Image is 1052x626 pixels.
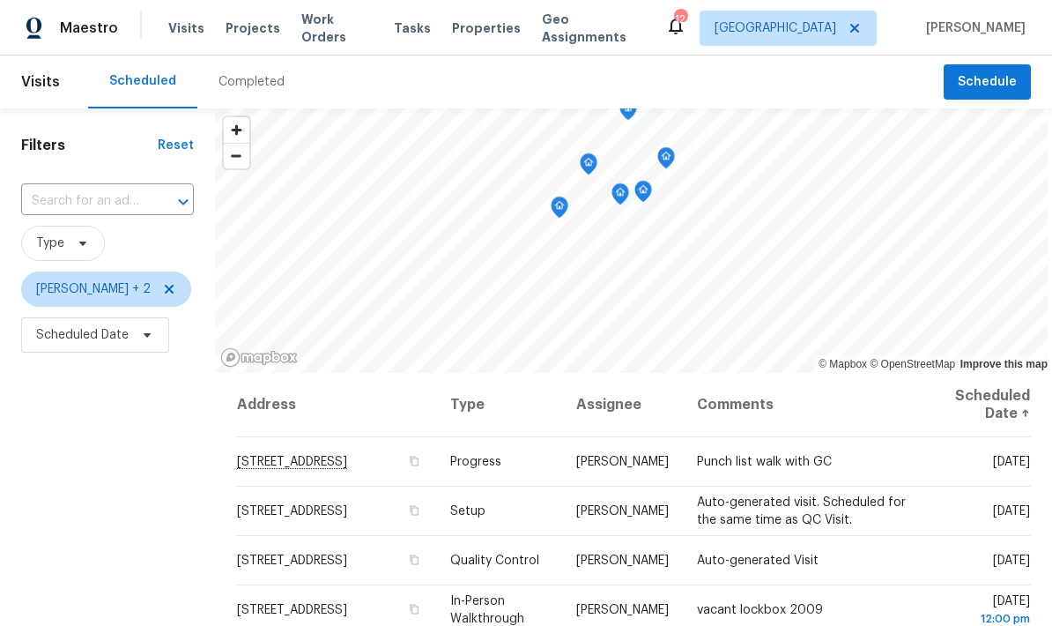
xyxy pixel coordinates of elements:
[36,235,64,252] span: Type
[944,64,1031,101] button: Schedule
[576,505,669,518] span: [PERSON_NAME]
[921,373,1031,437] th: Scheduled Date ↑
[697,604,823,616] span: vacant lockbox 2009
[870,358,955,370] a: OpenStreetMap
[576,456,669,468] span: [PERSON_NAME]
[634,181,652,208] div: Map marker
[551,197,568,224] div: Map marker
[171,190,196,214] button: Open
[168,19,204,37] span: Visits
[819,358,867,370] a: Mapbox
[619,99,637,126] div: Map marker
[236,373,436,437] th: Address
[36,280,151,298] span: [PERSON_NAME] + 2
[21,137,158,154] h1: Filters
[60,19,118,37] span: Maestro
[657,147,675,175] div: Map marker
[237,505,347,518] span: [STREET_ADDRESS]
[224,117,249,143] button: Zoom in
[993,505,1030,518] span: [DATE]
[562,373,683,437] th: Assignee
[220,347,298,368] a: Mapbox homepage
[960,358,1048,370] a: Improve this map
[109,72,176,90] div: Scheduled
[674,11,686,28] div: 12
[21,188,144,215] input: Search for an address...
[611,183,629,211] div: Map marker
[158,137,194,154] div: Reset
[21,63,60,101] span: Visits
[394,22,431,34] span: Tasks
[715,19,836,37] span: [GEOGRAPHIC_DATA]
[450,456,501,468] span: Progress
[576,555,669,567] span: [PERSON_NAME]
[452,19,521,37] span: Properties
[301,11,373,46] span: Work Orders
[580,153,597,181] div: Map marker
[237,555,347,567] span: [STREET_ADDRESS]
[576,604,669,616] span: [PERSON_NAME]
[219,73,285,91] div: Completed
[697,496,906,526] span: Auto-generated visit. Scheduled for the same time as QC Visit.
[697,555,819,567] span: Auto-generated Visit
[683,373,922,437] th: Comments
[224,143,249,168] button: Zoom out
[958,71,1017,93] span: Schedule
[406,601,422,617] button: Copy Address
[406,552,422,568] button: Copy Address
[215,108,1048,373] canvas: Map
[919,19,1026,37] span: [PERSON_NAME]
[406,453,422,469] button: Copy Address
[436,373,562,437] th: Type
[993,555,1030,567] span: [DATE]
[993,456,1030,468] span: [DATE]
[450,505,485,518] span: Setup
[36,326,129,344] span: Scheduled Date
[226,19,280,37] span: Projects
[697,456,832,468] span: Punch list walk with GC
[406,503,422,518] button: Copy Address
[450,555,539,567] span: Quality Control
[237,604,347,616] span: [STREET_ADDRESS]
[542,11,644,46] span: Geo Assignments
[450,595,524,625] span: In-Person Walkthrough
[224,144,249,168] span: Zoom out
